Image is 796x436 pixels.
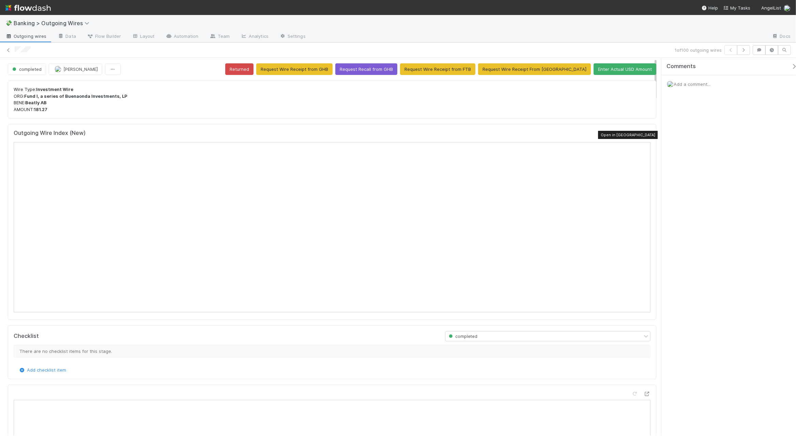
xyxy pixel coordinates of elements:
[14,86,650,113] p: Wire Type: ORG: BENE: AMOUNT:
[49,63,102,75] button: [PERSON_NAME]
[55,66,61,73] img: avatar_0ae9f177-8298-4ebf-a6c9-cc5c28f3c454.png
[14,345,650,358] div: There are no checklist items for this stage.
[81,31,126,42] a: Flow Builder
[11,66,42,72] span: completed
[204,31,235,42] a: Team
[478,63,591,75] button: Request Wire Receipt From [GEOGRAPHIC_DATA]
[766,31,796,42] a: Docs
[667,63,696,70] span: Comments
[225,63,254,75] button: Returned
[5,33,46,40] span: Outgoing wires
[723,5,750,11] span: My Tasks
[761,5,781,11] span: AngelList
[5,2,51,14] img: logo-inverted-e16ddd16eac7371096b0.svg
[36,87,73,92] strong: Investment Wire
[235,31,274,42] a: Analytics
[14,20,93,27] span: Banking > Outgoing Wires
[723,4,750,11] a: My Tasks
[594,63,656,75] button: Enter Actual USD Amount
[52,31,81,42] a: Data
[702,4,718,11] div: Help
[256,63,333,75] button: Request Wire Receipt from GHB
[24,93,127,99] strong: Fund I, a series of Buenaonda Investments, LP
[674,81,710,87] span: Add a comment...
[675,47,722,53] span: 1 of 100 outgoing wires
[400,63,475,75] button: Request Wire Receipt from FTB
[335,63,397,75] button: Request Recall from GHB
[25,100,47,105] strong: Beatly AB
[14,333,39,340] h5: Checklist
[87,33,121,40] span: Flow Builder
[667,81,674,88] img: avatar_c6c9a18c-a1dc-4048-8eac-219674057138.png
[784,5,791,12] img: avatar_c6c9a18c-a1dc-4048-8eac-219674057138.png
[447,334,477,339] span: completed
[34,107,47,112] strong: 181.27
[8,63,46,75] button: completed
[5,20,12,26] span: 💸
[160,31,204,42] a: Automation
[19,367,66,373] a: Add checklist item
[126,31,160,42] a: Layout
[274,31,311,42] a: Settings
[14,130,86,137] h5: Outgoing Wire Index (New)
[63,66,98,72] span: [PERSON_NAME]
